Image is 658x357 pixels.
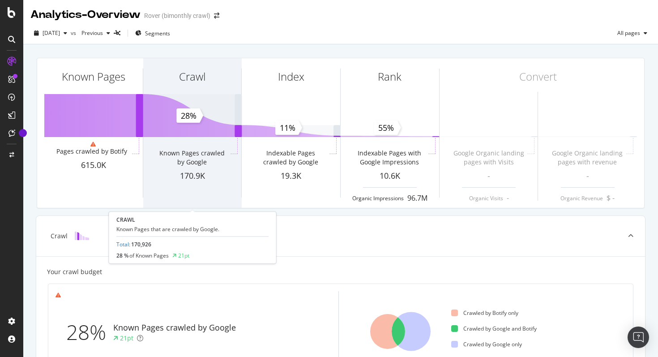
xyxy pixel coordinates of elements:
[451,340,522,348] div: Crawled by Google only
[51,232,68,241] div: Crawl
[62,69,125,84] div: Known Pages
[131,241,151,248] span: 170,926
[132,26,174,40] button: Segments
[116,241,129,248] a: Total
[254,149,328,167] div: Indexable Pages crawled by Google
[451,325,537,332] div: Crawled by Google and Botify
[47,267,102,276] div: Your crawl budget
[242,170,340,182] div: 19.3K
[75,232,89,240] img: block-icon
[43,29,60,37] span: 2025 Aug. 13th
[628,327,649,348] div: Open Intercom Messenger
[66,318,113,347] div: 28%
[353,149,427,167] div: Indexable Pages with Google Impressions
[341,170,439,182] div: 10.6K
[278,69,304,84] div: Index
[78,29,103,37] span: Previous
[71,29,78,37] span: vs
[179,69,205,84] div: Crawl
[143,170,242,182] div: 170.9K
[614,26,651,40] button: All pages
[129,252,169,259] span: of Known Pages
[30,26,71,40] button: [DATE]
[144,11,210,20] div: Rover (bimonthly crawl)
[352,194,404,202] div: Organic Impressions
[56,147,127,156] div: Pages crawled by Botify
[214,13,219,19] div: arrow-right-arrow-left
[116,216,269,224] div: CRAWL
[78,26,114,40] button: Previous
[145,30,170,37] span: Segments
[44,159,143,171] div: 615.0K
[155,149,229,167] div: Known Pages crawled by Google
[19,129,27,137] div: Tooltip anchor
[120,334,133,343] div: 21pt
[451,309,518,317] div: Crawled by Botify only
[407,193,427,203] div: 96.7M
[178,252,189,259] div: 21pt
[116,225,269,233] div: Known Pages that are crawled by Google.
[30,7,141,22] div: Analytics - Overview
[113,322,236,334] div: Known Pages crawled by Google
[614,29,640,37] span: All pages
[378,69,402,84] div: Rank
[116,241,151,248] div: :
[116,252,169,259] div: 28 %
